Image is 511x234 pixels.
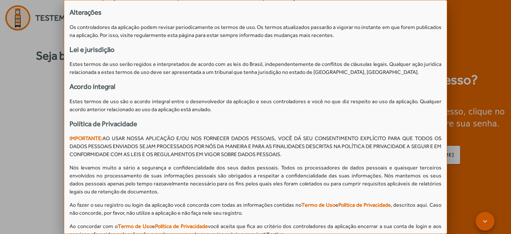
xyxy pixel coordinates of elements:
span: Política de Privacidade [155,223,208,229]
span: Política de Privacidade [338,202,391,208]
p: AO USAR NOSSA APLICAÇÃO E/OU NOS FORNECER DADOS PESSOAIS, VOCÊ DÁ SEU CONSENTIMENTO EXPLÍCITO PAR... [70,134,441,158]
strong: Acordo integral [70,83,115,91]
strong: Política de Privacidade [70,120,137,128]
p: Nós levamos muito a sério a segurança e confidencialidade dos seus dados pessoais. Todos os proce... [70,164,441,196]
span: Termo de Uso [301,202,335,208]
p: Estes termos de uso serão regidos e interpretados de acordo com as leis do Brasil, independenteme... [70,60,441,76]
p: Ao fazer o seu registro ou login da aplicação você concorda com todas as informações contidas no ... [70,201,441,217]
p: Os controladores da aplicação podem revisar periodicamente os termos de uso. Os termos atualizado... [70,23,441,39]
p: Estes termos de uso são o acordo integral entre o desenvolvedor da aplicação e seus controladores... [70,98,441,114]
span: Termo de Uso [118,223,152,229]
strong: Alterações [70,8,101,16]
strong: Lei e jurisdição [70,46,114,54]
span: IMPORTANTE: [70,135,102,141]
